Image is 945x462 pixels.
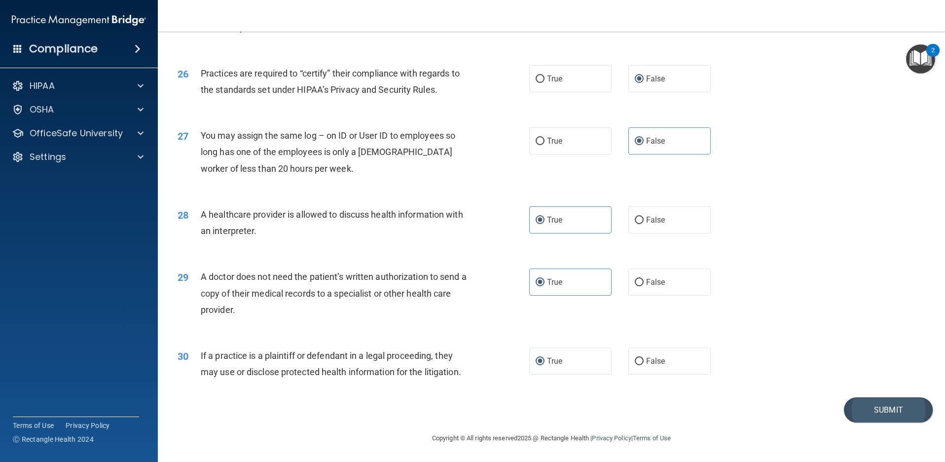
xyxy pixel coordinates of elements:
[13,434,94,444] span: Ⓒ Rectangle Health 2024
[547,74,562,83] span: True
[29,42,98,56] h4: Compliance
[201,350,461,377] span: If a practice is a plaintiff or defendant in a legal proceeding, they may use or disclose protect...
[178,68,188,80] span: 26
[12,127,144,139] a: OfficeSafe University
[201,130,455,173] span: You may assign the same log – on ID or User ID to employees so long has one of the employees is o...
[536,217,545,224] input: True
[178,130,188,142] span: 27
[635,358,644,365] input: False
[12,104,144,115] a: OSHA
[633,434,671,442] a: Terms of Use
[30,127,123,139] p: OfficeSafe University
[635,217,644,224] input: False
[12,10,146,30] img: PMB logo
[178,271,188,283] span: 29
[201,271,467,314] span: A doctor does not need the patient’s written authorization to send a copy of their medical record...
[30,80,55,92] p: HIPAA
[646,277,665,287] span: False
[646,136,665,146] span: False
[66,421,110,430] a: Privacy Policy
[12,80,144,92] a: HIPAA
[635,279,644,286] input: False
[931,50,935,63] div: 2
[646,74,665,83] span: False
[635,76,644,83] input: False
[30,151,66,163] p: Settings
[547,215,562,225] span: True
[906,44,935,74] button: Open Resource Center, 2 new notifications
[30,104,54,115] p: OSHA
[536,76,545,83] input: True
[547,356,562,366] span: True
[646,215,665,225] span: False
[635,138,644,145] input: False
[547,277,562,287] span: True
[201,68,460,95] span: Practices are required to “certify” their compliance with regards to the standards set under HIPA...
[536,279,545,286] input: True
[13,421,54,430] a: Terms of Use
[547,136,562,146] span: True
[178,350,188,362] span: 30
[178,209,188,221] span: 28
[844,397,933,423] button: Submit
[371,423,731,454] div: Copyright © All rights reserved 2025 @ Rectangle Health | |
[536,138,545,145] input: True
[592,434,631,442] a: Privacy Policy
[646,356,665,366] span: False
[536,358,545,365] input: True
[201,209,463,236] span: A healthcare provider is allowed to discuss health information with an interpreter.
[12,151,144,163] a: Settings
[201,5,461,32] span: Appointment reminders are allowed under the HIPAA Privacy Rule without a prior authorization.
[896,394,933,431] iframe: Drift Widget Chat Controller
